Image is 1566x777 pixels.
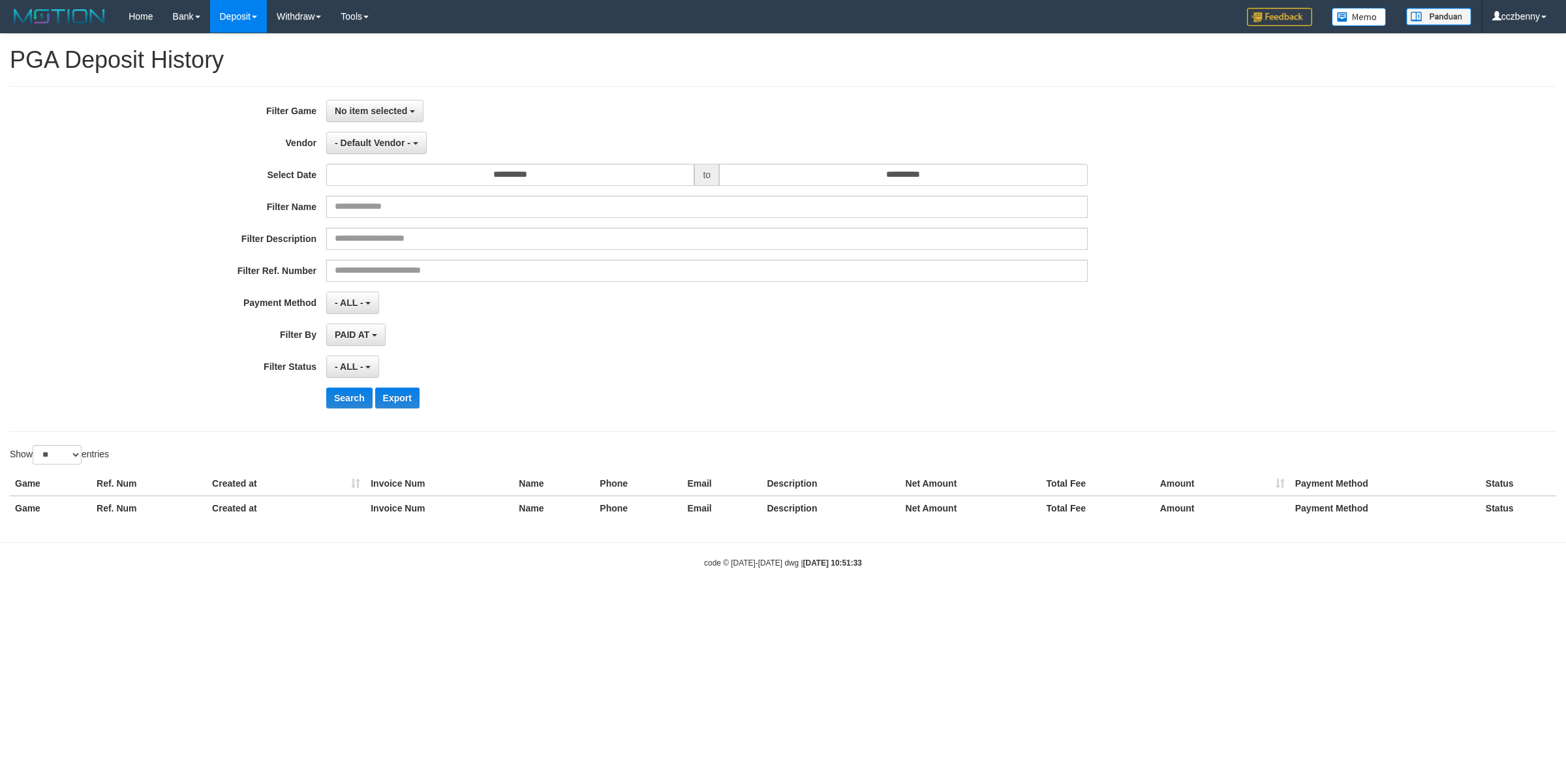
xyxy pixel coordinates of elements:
img: panduan.png [1406,8,1471,25]
th: Email [682,496,761,520]
label: Show entries [10,445,109,465]
th: Ref. Num [91,472,207,496]
th: Payment Method [1290,472,1481,496]
th: Created at [207,472,365,496]
strong: [DATE] 10:51:33 [803,558,862,568]
th: Description [761,472,900,496]
th: Invoice Num [365,496,514,520]
th: Description [761,496,900,520]
small: code © [DATE]-[DATE] dwg | [704,558,862,568]
span: - ALL - [335,297,363,308]
h1: PGA Deposit History [10,47,1556,73]
span: PAID AT [335,329,369,340]
th: Total Fee [1041,496,1155,520]
th: Status [1481,472,1556,496]
th: Created at [207,496,365,520]
span: - Default Vendor - [335,138,410,148]
th: Ref. Num [91,496,207,520]
span: No item selected [335,106,407,116]
button: Export [375,388,420,408]
select: Showentries [33,445,82,465]
th: Net Amount [900,472,1041,496]
button: - ALL - [326,356,379,378]
button: PAID AT [326,324,386,346]
th: Invoice Num [365,472,514,496]
th: Payment Method [1290,496,1481,520]
th: Total Fee [1041,472,1155,496]
th: Name [514,496,594,520]
th: Phone [594,496,682,520]
th: Phone [594,472,682,496]
img: Feedback.jpg [1247,8,1312,26]
button: - Default Vendor - [326,132,427,154]
th: Email [682,472,761,496]
img: Button%20Memo.svg [1332,8,1387,26]
button: - ALL - [326,292,379,314]
span: to [694,164,719,186]
th: Amount [1155,472,1290,496]
th: Name [514,472,594,496]
img: MOTION_logo.png [10,7,109,26]
th: Game [10,496,91,520]
button: No item selected [326,100,423,122]
th: Status [1481,496,1556,520]
span: - ALL - [335,361,363,372]
th: Game [10,472,91,496]
button: Search [326,388,373,408]
th: Amount [1155,496,1290,520]
th: Net Amount [900,496,1041,520]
